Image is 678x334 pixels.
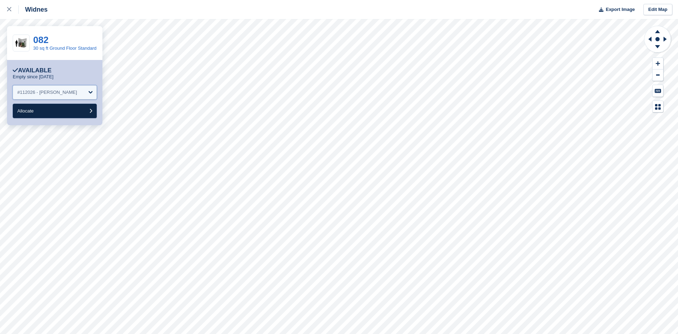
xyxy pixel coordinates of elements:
div: Available [13,67,52,74]
span: Export Image [606,6,635,13]
a: Edit Map [643,4,672,16]
a: 30 sq ft Ground Floor Standard [33,45,96,51]
a: 082 [33,35,48,45]
div: #112026 - [PERSON_NAME] [17,89,77,96]
p: Empty since [DATE] [13,74,53,80]
button: Keyboard Shortcuts [653,85,663,97]
button: Zoom Out [653,69,663,81]
span: Allocate [17,108,34,114]
button: Export Image [595,4,635,16]
div: Widnes [19,5,48,14]
img: 30gfs.jpg [13,37,29,49]
button: Zoom In [653,58,663,69]
button: Map Legend [653,101,663,113]
button: Allocate [13,104,97,118]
